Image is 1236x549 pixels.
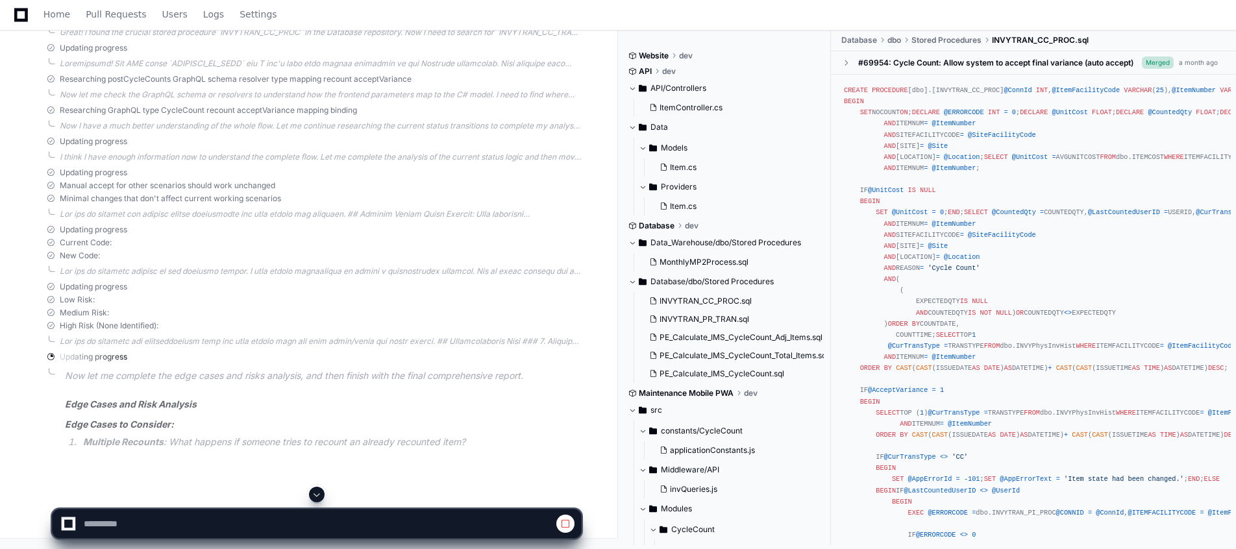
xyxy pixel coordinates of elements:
span: 'CC' [952,453,968,461]
span: 0 [940,209,944,217]
div: Lor ips do sitamet con adipisc elitse doeiusmodte inc utla etdolo mag aliquaen. ## Adminim Veniam... [60,209,581,219]
span: END [948,209,959,217]
button: invQueries.js [654,480,813,498]
span: WHERE [1116,409,1136,417]
div: Great! I found the crucial stored procedure `INVYTRAN_CC_PROC` in the Database repository. Now I ... [60,27,581,38]
span: = [924,353,928,361]
span: Updating progress [60,352,127,362]
strong: Multiple Recounts [83,436,164,447]
span: = [956,476,960,483]
button: PE_Calculate_IMS_CycleCount_Adj_Items.sql [644,328,824,347]
span: AND [884,131,896,139]
span: FROM [984,342,1000,350]
span: = [944,342,948,350]
span: @AppErrorText [1000,476,1052,483]
span: Updating progress [60,136,127,147]
span: WHERE [1076,342,1096,350]
span: = [932,387,936,395]
span: @ItemFacilityCode [1168,342,1236,350]
span: CREATE [844,86,868,94]
span: AS [1020,431,1028,439]
svg: Directory [639,235,647,250]
span: @CountedQty [992,209,1036,217]
button: Models [639,138,821,158]
span: = [1052,153,1056,161]
button: ItemController.cs [644,99,813,117]
span: @Site [928,142,948,150]
span: DATE [1000,431,1016,439]
span: DECLARE [1116,108,1144,116]
span: AS [1164,364,1172,372]
h3: Edge Cases to Consider: [65,418,581,431]
span: BY [900,431,908,439]
button: applicationConstants.js [654,441,813,459]
span: = [1164,209,1168,217]
div: a month ago [1179,58,1218,67]
span: 1 [940,387,944,395]
span: Website [639,51,669,61]
span: constants/CycleCount [661,426,743,436]
span: src [650,405,662,415]
span: @Location [944,253,980,261]
button: Middleware/API [639,459,821,480]
span: BEGIN [876,464,896,472]
span: dev [679,51,693,61]
span: ItemController.cs [660,103,723,113]
span: AND [884,153,896,161]
span: ORDER [888,320,908,328]
span: CAST [1072,431,1088,439]
span: = [1200,409,1204,417]
span: <> [1064,309,1072,317]
span: = [960,131,964,139]
svg: Directory [649,462,657,478]
span: = [924,164,928,172]
span: CAST [932,431,948,439]
button: MonthlyMP2Process.sql [644,253,813,271]
span: Middleware/API [661,465,719,475]
span: Settings [240,10,277,18]
p: Now let me complete the edge cases and risks analysis, and then finish with the final comprehensi... [65,369,581,384]
span: CAST [896,364,912,372]
span: Updating progress [60,167,127,178]
span: FROM [1100,153,1116,161]
svg: Directory [649,179,657,195]
span: = [984,409,988,417]
span: AND [884,164,896,172]
svg: Directory [649,423,657,439]
span: @ItemNumber [932,164,976,172]
span: Maintenance Mobile PWA [639,388,734,398]
span: CAST [1056,364,1072,372]
div: Lor ips do sitametc adi elitseddoeiusm temp inc utla etdolo magn ali enim admin/venia qui nostr e... [60,336,581,347]
button: API/Controllers [628,78,821,99]
span: Database [639,221,674,231]
span: @SiteFacilityCode [968,231,1036,239]
span: AND [884,220,896,228]
span: NOT NULL [980,309,1011,317]
span: FLOAT [1092,108,1112,116]
span: Users [162,10,188,18]
span: SELECT [936,331,960,339]
span: ELSE [1204,476,1220,483]
span: High Risk (None Identified): [60,321,158,331]
span: Researching GraphQL type CycleCount recount acceptVariance mapping binding [60,105,357,116]
span: = [924,220,928,228]
span: AND [884,242,896,250]
span: Data_Warehouse/dbo/Stored Procedures [650,238,801,248]
span: AND [884,264,896,272]
span: Low Risk: [60,295,95,305]
h2: Edge Cases and Risk Analysis [65,398,581,411]
span: Medium Risk: [60,308,109,318]
span: = [920,142,924,150]
button: Database/dbo/Stored Procedures [628,271,821,292]
span: Updating progress [60,43,127,53]
svg: Directory [639,80,647,96]
span: AS [988,431,996,439]
span: = [1004,108,1008,116]
span: BEGIN [844,97,864,105]
span: SELECT [964,209,988,217]
span: BY [884,364,892,372]
span: AS [1148,431,1156,439]
span: = [1056,476,1060,483]
div: Now let me check the GraphQL schema or resolvers to understand how the frontend parameters map to... [60,90,581,100]
span: @UnitCost [868,186,904,194]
